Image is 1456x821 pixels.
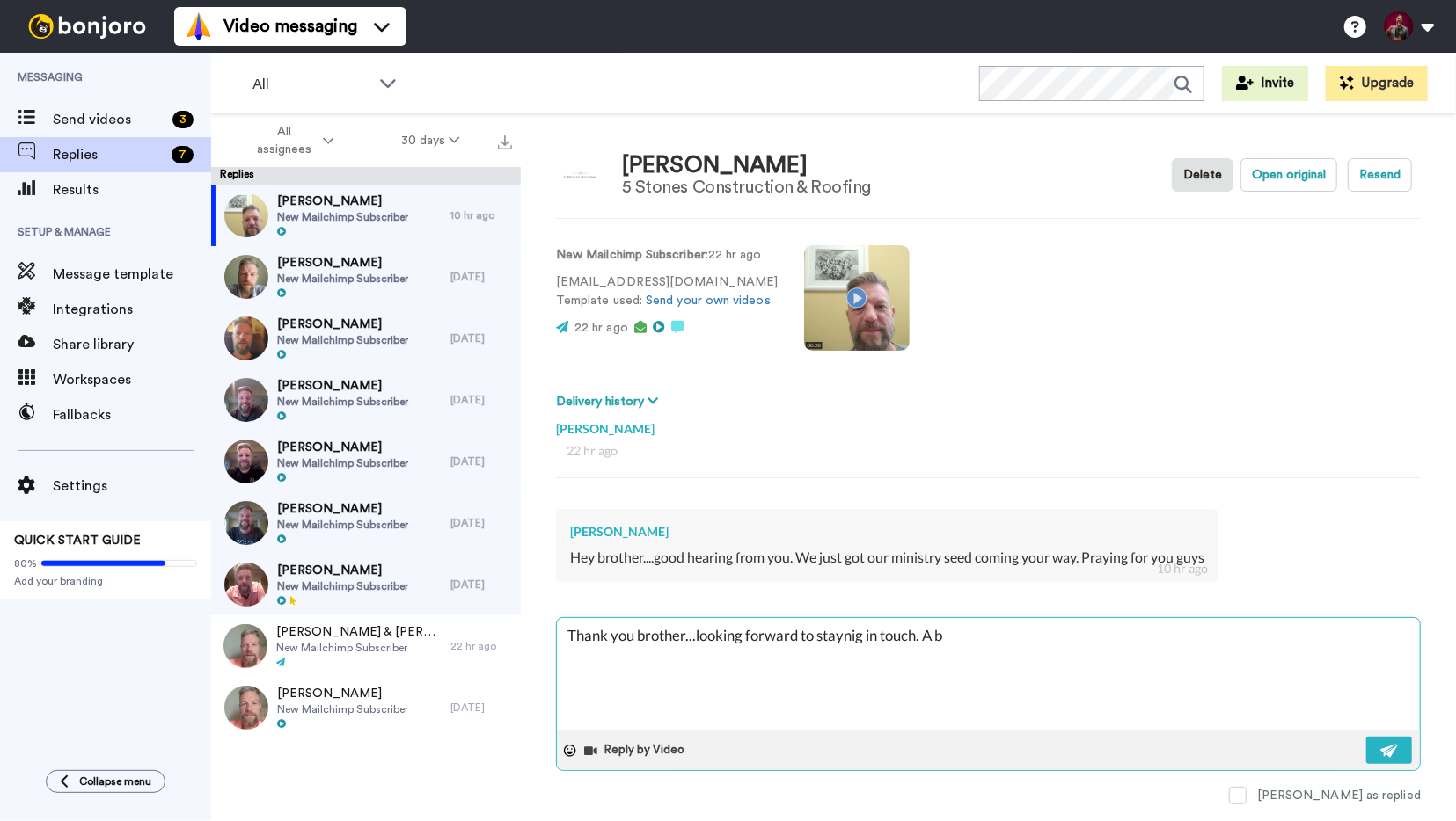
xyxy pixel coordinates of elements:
[185,12,213,40] img: vm-color.svg
[277,193,408,210] span: [PERSON_NAME]
[556,246,778,265] p: : 22 hr ago
[53,369,211,390] span: Workspaces
[450,331,512,345] div: [DATE]
[172,146,194,163] div: 7
[557,618,1420,730] textarea: Thank you brother...looking forward to staynig in touch. A
[450,393,512,407] div: [DATE]
[211,431,521,492] a: [PERSON_NAME]New Mailchimp Subscriber[DATE]
[224,378,268,422] img: c11110b7-9545-4587-9879-42243b9dbba0-thumb.jpg
[570,548,1204,568] div: Hey brother....good hearing from you. We just got our ministry seed coming your way. Praying for ...
[14,556,37,570] span: 80%
[215,116,368,165] button: All assignees
[622,178,871,197] div: 5 Stones Construction & Roofing
[46,770,165,793] button: Collapse menu
[583,737,691,764] button: Reply by Video
[277,395,408,409] span: New Mailchimp Subscriber
[211,167,521,185] div: Replies
[53,299,211,320] span: Integrations
[79,774,151,788] span: Collapse menu
[248,123,319,158] span: All assignees
[556,392,663,411] button: Delivery history
[224,255,268,299] img: 674d19dd-668a-4076-8d5b-5df605008d25-thumb.jpg
[14,534,141,547] span: QUICK START GUIDE
[277,254,408,272] span: [PERSON_NAME]
[211,185,521,246] a: [PERSON_NAME]New Mailchimp Subscriber10 hr ago
[277,685,408,702] span: [PERSON_NAME]
[450,701,512,715] div: [DATE]
[556,151,604,200] img: Image of Stace DeBusk
[450,454,512,469] div: [DATE]
[1222,66,1308,101] button: Invite
[211,246,521,308] a: [PERSON_NAME]New Mailchimp Subscriber[DATE]
[53,334,211,355] span: Share library
[277,210,408,224] span: New Mailchimp Subscriber
[277,439,408,456] span: [PERSON_NAME]
[450,208,512,222] div: 10 hr ago
[224,501,268,545] img: abe1ddd1-b78b-4782-8d5d-d397d1bdf1c8-thumb.jpg
[1257,787,1421,804] div: [PERSON_NAME] as replied
[277,456,408,470] span: New Mailchimp Subscriber
[211,554,521,615] a: [PERSON_NAME]New Mailchimp Subscriber[DATE]
[1172,158,1233,192] button: Delete
[277,518,408,532] span: New Mailchimp Subscriber
[556,273,778,310] p: [EMAIL_ADDRESS][DOMAIN_NAME] Template used:
[646,294,771,307] a: Send your own videos
[1380,744,1400,758] img: send-white.svg
[223,624,267,668] img: 69235fa1-1bf5-4a3b-a04e-93ae78e07baf-thumb.jpg
[276,623,442,641] span: [PERSON_NAME] & [PERSON_NAME]
[53,144,165,165] span: Replies
[14,574,197,588] span: Add your branding
[276,641,442,655] span: New Mailchimp Subscriber
[211,615,521,677] a: [PERSON_NAME] & [PERSON_NAME]New Mailchimp Subscriber22 hr ago
[53,179,211,200] span: Results
[556,411,1421,438] div: [PERSON_NAME]
[556,249,706,261] strong: New Mailchimp Subscriber
[53,109,165,130] span: Send videos
[224,316,268,360] img: 75760045-8a85-4e72-a8d0-a3ff978a270a-thumb.jpg
[211,492,521,554] a: [PERSON_NAME]New Mailchimp Subscriber[DATE]
[224,563,268,607] img: a627407e-6a60-4052-bc04-dfe375e199bf-thumb.jpg
[223,14,357,39] span: Video messaging
[277,272,408,286] span: New Mailchimp Subscriber
[172,111,194,128] div: 3
[277,316,408,333] span: [PERSON_NAME]
[224,440,268,483] img: a1a25474-8a5d-4184-888f-b807834e99c1-thumb.jpg
[277,333,408,347] span: New Mailchimp Subscriber
[277,500,408,518] span: [PERSON_NAME]
[622,153,871,178] div: [PERSON_NAME]
[567,442,1410,460] div: 22 hr ago
[277,702,408,716] span: New Mailchimp Subscriber
[211,677,521,738] a: [PERSON_NAME]New Mailchimp Subscriber[DATE]
[1240,158,1337,192] button: Open original
[498,135,512,149] img: export.svg
[450,516,512,530] div: [DATE]
[493,127,517,154] button: Export all results that match these filters now.
[277,562,408,579] span: [PERSON_NAME]
[277,377,408,395] span: [PERSON_NAME]
[450,578,512,592] div: [DATE]
[570,523,1204,541] div: [PERSON_NAME]
[53,476,211,497] span: Settings
[224,193,268,237] img: 47a4c8fe-b00e-4aec-99b2-512544883f7a-thumb.jpg
[224,686,268,730] img: d9bf501e-08df-4ffd-82a3-821e8b13200e-thumb.jpg
[368,125,494,156] button: 30 days
[574,322,628,334] span: 22 hr ago
[211,369,521,431] a: [PERSON_NAME]New Mailchimp Subscriber[DATE]
[211,308,521,369] a: [PERSON_NAME]New Mailchimp Subscriber[DATE]
[1348,158,1412,192] button: Resend
[450,639,512,653] div: 22 hr ago
[1157,560,1208,578] div: 10 hr ago
[21,14,153,39] img: bj-logo-header-white.svg
[1326,66,1428,101] button: Upgrade
[53,404,211,425] span: Fallbacks
[277,579,408,593] span: New Mailchimp Subscriber
[450,270,512,284] div: [DATE]
[53,264,211,285] span: Message template
[252,74,370,95] span: All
